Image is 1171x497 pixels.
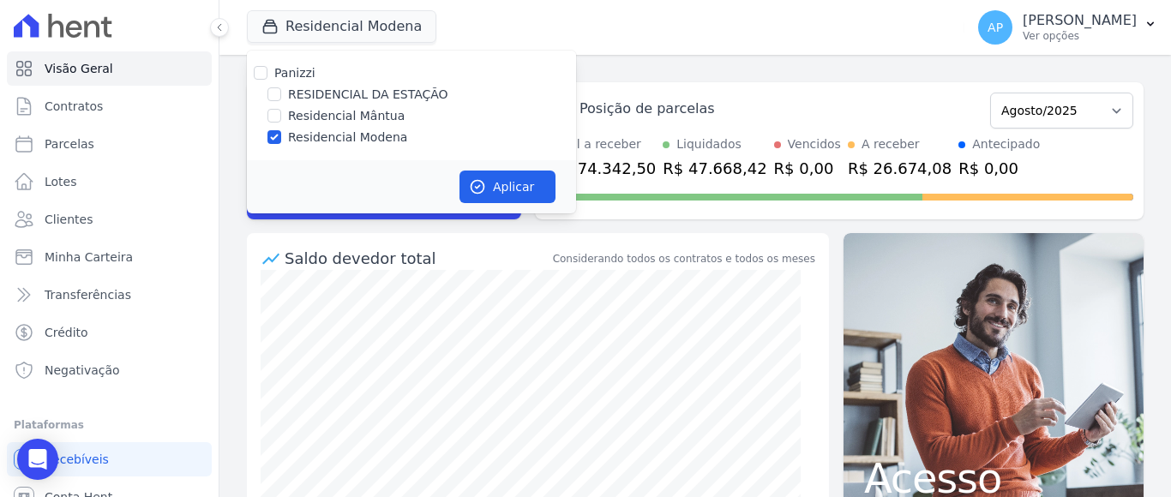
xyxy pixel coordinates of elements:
button: Aplicar [459,171,555,203]
p: [PERSON_NAME] [1023,12,1137,29]
p: Ver opções [1023,29,1137,43]
span: Lotes [45,173,77,190]
label: Residencial Mântua [288,107,405,125]
div: Vencidos [788,135,841,153]
span: Contratos [45,98,103,115]
span: Crédito [45,324,88,341]
a: Crédito [7,315,212,350]
span: Visão Geral [45,60,113,77]
div: Total a receber [552,135,656,153]
div: R$ 74.342,50 [552,157,656,180]
span: Recebíveis [45,451,109,468]
div: R$ 0,00 [958,157,1040,180]
label: Residencial Modena [288,129,407,147]
button: Residencial Modena [247,10,436,43]
span: Transferências [45,286,131,303]
div: R$ 0,00 [774,157,841,180]
div: Antecipado [972,135,1040,153]
a: Lotes [7,165,212,199]
div: Saldo devedor total [285,247,549,270]
a: Contratos [7,89,212,123]
a: Recebíveis [7,442,212,476]
span: Negativação [45,362,120,379]
div: A receber [862,135,920,153]
a: Negativação [7,353,212,387]
div: R$ 26.674,08 [848,157,952,180]
label: Panizzi [274,66,315,80]
div: Plataformas [14,415,205,435]
label: RESIDENCIAL DA ESTAÇÃO [288,86,448,104]
button: AP [PERSON_NAME] Ver opções [964,3,1171,51]
div: Considerando todos os contratos e todos os meses [553,251,815,266]
div: Open Intercom Messenger [17,439,58,480]
span: AP [988,21,1003,33]
div: Posição de parcelas [579,99,715,119]
a: Minha Carteira [7,240,212,274]
div: R$ 47.668,42 [663,157,766,180]
a: Transferências [7,278,212,312]
a: Visão Geral [7,51,212,86]
a: Parcelas [7,127,212,161]
span: Minha Carteira [45,248,133,266]
div: Liquidados [676,135,742,153]
span: Parcelas [45,135,94,153]
a: Clientes [7,202,212,237]
span: Clientes [45,211,93,228]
